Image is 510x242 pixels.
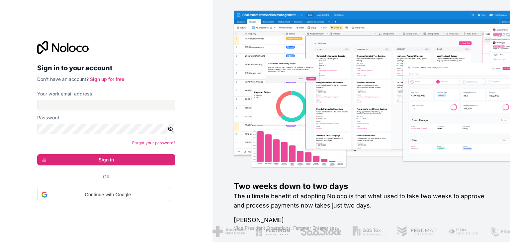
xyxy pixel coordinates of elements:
[211,226,243,237] img: /assets/american-red-cross-BAupjrZR.png
[37,188,170,201] div: Continue with Google
[37,154,175,165] button: Sign in
[132,140,175,145] a: Forgot your password?
[234,225,489,231] h1: Vice President Operations , Fergmar Enterprises
[37,114,59,121] label: Password
[50,191,166,198] span: Continue with Google
[90,76,124,82] a: Sign up for free
[37,124,175,134] input: Password
[103,173,110,180] span: Or
[37,76,89,82] span: Don't have an account?
[37,91,92,97] label: Your work email address
[234,215,489,225] h1: [PERSON_NAME]
[234,192,489,210] h2: The ultimate benefit of adopting Noloco is that what used to take two weeks to approve and proces...
[37,62,175,74] h2: Sign in to your account
[234,181,489,192] h1: Two weeks down to two days
[37,100,175,110] input: Email address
